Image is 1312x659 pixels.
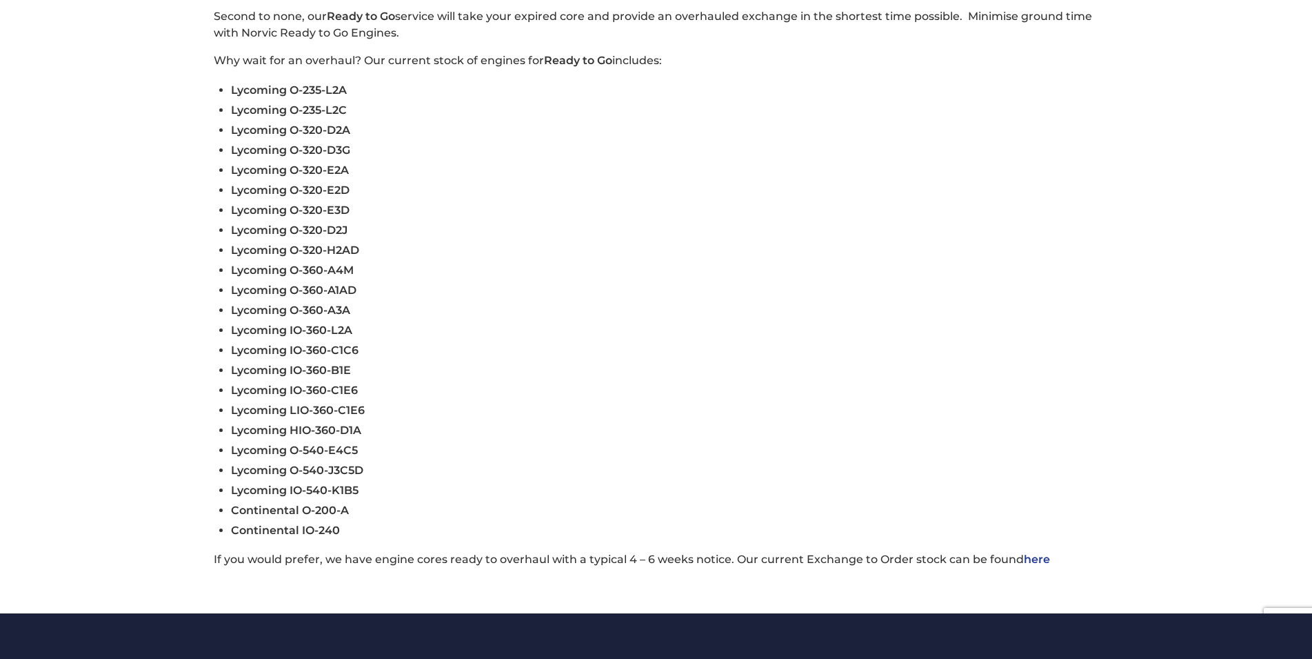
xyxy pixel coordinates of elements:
[231,244,359,257] span: Lycoming O-320-H2AD
[231,184,350,197] span: Lycoming O-320-E2D
[231,504,349,517] span: Continental O-200-A
[214,551,1098,568] p: If you would prefer, we have engine cores ready to overhaul with a typical 4 – 6 weeks notice. Ou...
[231,224,347,237] span: Lycoming O-320-D2J
[231,104,347,117] span: Lycoming O-235-L2C
[231,164,349,177] span: Lycoming O-320-E2A
[231,83,347,97] span: Lycoming O-235-L2A
[231,284,356,297] span: Lycoming O-360-A1AD
[231,124,350,137] span: Lycoming O-320-D2A
[231,484,359,497] span: Lycoming IO-540-K1B5
[231,324,352,337] span: Lycoming IO-360-L2A
[231,204,350,217] span: Lycoming O-320-E3D
[231,264,354,277] span: Lycoming O-360-A4M
[231,304,350,317] span: Lycoming O-360-A3A
[231,464,363,477] span: Lycoming O-540-J3C5D
[327,10,395,23] strong: Ready to Go
[231,384,358,397] span: Lycoming IO-360-C1E6
[544,54,612,67] strong: Ready to Go
[231,144,350,157] span: Lycoming O-320-D3G
[231,404,365,417] span: Lycoming LIO-360-C1E6
[231,344,359,357] span: Lycoming IO-360-C1C6
[231,424,361,437] span: Lycoming HIO-360-D1A
[231,444,358,457] span: Lycoming O-540-E4C5
[231,524,340,537] span: Continental IO-240
[1024,553,1050,566] a: here
[231,364,351,377] span: Lycoming IO-360-B1E
[214,52,1098,69] p: Why wait for an overhaul? Our current stock of engines for includes:
[214,8,1098,41] p: Second to none, our service will take your expired core and provide an overhauled exchange in the...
